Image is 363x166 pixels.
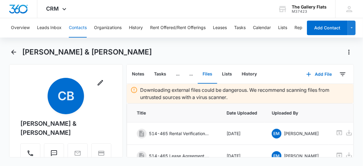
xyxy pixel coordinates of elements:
span: CRM [46,5,59,12]
span: EM [272,129,281,138]
h1: [PERSON_NAME] & [PERSON_NAME] [22,48,152,57]
button: Tasks [234,18,246,38]
button: Organizations [94,18,122,38]
button: Call [20,143,40,163]
button: Filters [338,69,348,79]
button: Reports [294,18,310,38]
button: History [237,65,262,84]
button: Leads Inbox [37,18,62,38]
button: Leases [213,18,227,38]
td: [DATE] [219,122,264,145]
div: account name [292,5,327,9]
button: Add Contact [307,21,348,35]
p: [PERSON_NAME] [284,130,319,137]
button: Overview [11,18,30,38]
button: History [129,18,143,38]
button: Rent Offered/Rent Offerings [150,18,206,38]
button: Back [9,47,18,57]
a: Text [44,153,64,158]
span: Title [137,110,212,116]
p: 514-465 Lease Agreement.pdf [149,153,210,159]
p: Downloading external files could be dangerous. We recommend scanning files from untrusted sources... [140,86,350,101]
button: Files [198,65,217,84]
p: 514-465 Rental Verification.pdf [149,130,210,137]
button: ... [184,65,198,84]
span: EM [272,151,281,161]
div: account id [292,9,327,14]
span: Uploaded By [272,110,321,116]
button: ... [171,65,184,84]
button: Contacts [69,18,87,38]
button: Text [44,143,64,163]
div: [PERSON_NAME] & [PERSON_NAME] [20,119,111,137]
a: Call [20,153,40,158]
button: Notes [127,65,149,84]
button: Tasks [149,65,171,84]
button: Add File [300,67,338,81]
button: Lists [217,65,237,84]
span: Date Uploaded [227,110,257,116]
span: CB [48,78,84,114]
button: Lists [278,18,287,38]
button: Actions [344,47,354,57]
p: [PERSON_NAME] [284,153,319,159]
button: Calendar [253,18,271,38]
